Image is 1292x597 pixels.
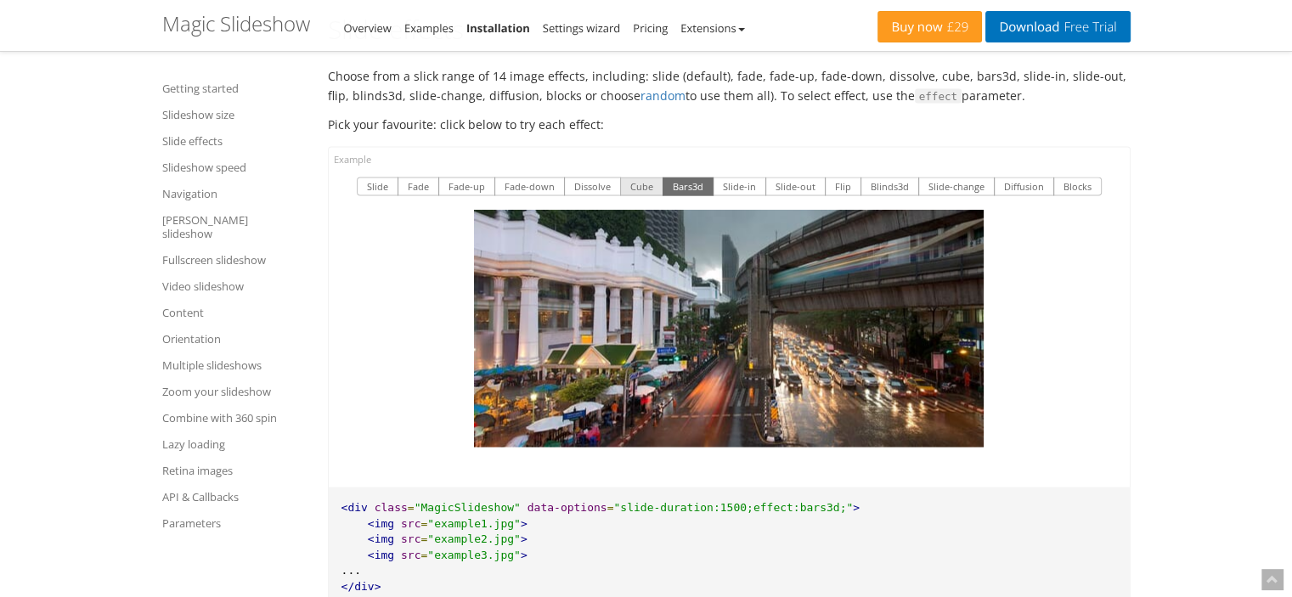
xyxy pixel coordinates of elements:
button: Bars3d [663,177,714,196]
span: > [521,549,528,561]
button: Slide-in [713,177,766,196]
span: </div> [341,580,381,593]
span: = [408,501,415,514]
button: Diffusion [994,177,1054,196]
a: Slideshow speed [162,157,307,177]
button: Fade [398,177,439,196]
a: Orientation [162,329,307,349]
a: Multiple slideshows [162,355,307,375]
span: <div [341,501,368,514]
span: class [375,501,408,514]
button: Dissolve [564,177,621,196]
span: data-options [528,501,607,514]
span: £29 [943,20,969,34]
a: [PERSON_NAME] slideshow [162,210,307,244]
span: <img [368,532,394,545]
span: effect [915,89,962,104]
p: Pick your favourite: click below to try each effect: [328,115,1131,134]
a: Overview [344,20,392,36]
a: Getting started [162,78,307,99]
button: Fade-down [494,177,565,196]
p: Choose from a slick range of 14 image effects, including: slide (default), fade, fade-up, fade-do... [328,66,1131,106]
a: Pricing [633,20,668,36]
a: Slideshow size [162,104,307,125]
span: > [521,517,528,530]
a: random [640,87,685,104]
span: > [521,532,528,545]
button: Slide-change [918,177,995,196]
a: Settings wizard [543,20,621,36]
button: Fade-up [438,177,495,196]
button: Slide-out [765,177,826,196]
button: Slide [357,177,398,196]
span: src [401,532,420,545]
span: <img [368,549,394,561]
a: Examples [404,20,454,36]
a: Lazy loading [162,434,307,454]
h1: Magic Slideshow [162,13,310,35]
span: ... [341,564,361,577]
button: Blocks [1053,177,1102,196]
span: "example3.jpg" [427,549,521,561]
span: src [401,549,420,561]
span: "slide-duration:1500;effect:bars3d;" [613,501,853,514]
a: Buy now£29 [877,11,982,42]
span: <img [368,517,394,530]
a: Navigation [162,183,307,204]
img: slide effects in javascript [474,210,984,448]
a: Zoom your slideshow [162,381,307,402]
button: Blinds3d [860,177,919,196]
span: = [420,532,427,545]
button: Flip [825,177,861,196]
a: Parameters [162,513,307,533]
span: = [420,517,427,530]
a: Combine with 360 spin [162,408,307,428]
a: API & Callbacks [162,487,307,507]
a: Installation [466,20,530,36]
span: "example1.jpg" [427,517,521,530]
a: Content [162,302,307,323]
span: = [420,549,427,561]
a: Video slideshow [162,276,307,296]
span: src [401,517,420,530]
a: Fullscreen slideshow [162,250,307,270]
span: "example2.jpg" [427,532,521,545]
span: "MagicSlideshow" [415,501,521,514]
button: Cube [620,177,663,196]
span: = [607,501,614,514]
a: Extensions [680,20,744,36]
a: DownloadFree Trial [985,11,1130,42]
span: > [853,501,860,514]
span: Free Trial [1059,20,1116,34]
a: Slide effects [162,131,307,151]
a: Retina images [162,460,307,481]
